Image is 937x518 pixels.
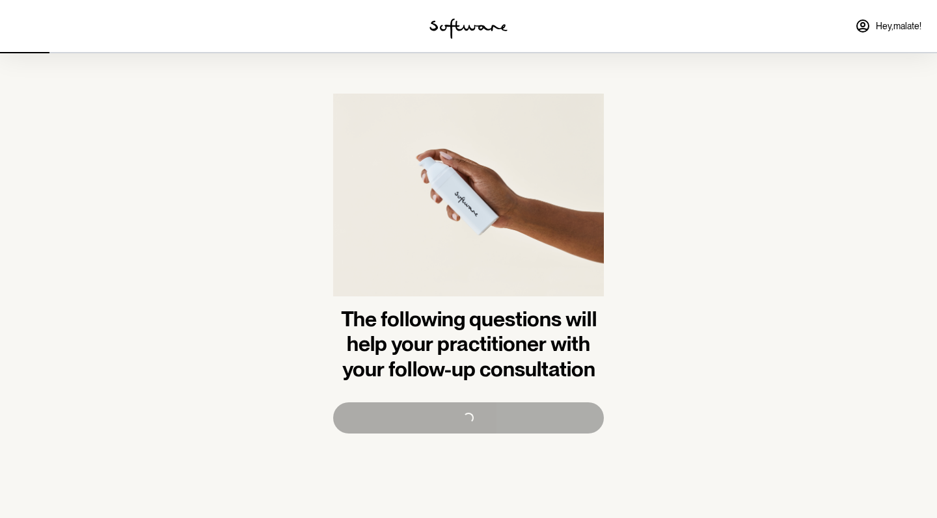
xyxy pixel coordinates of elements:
h1: The following questions will help your practitioner with your follow-up consultation [333,307,604,382]
img: software logo [429,18,508,39]
a: Hey,malate! [847,10,929,42]
img: more information about the product [333,94,604,307]
span: Hey, malate ! [876,21,921,32]
span: Next [457,412,480,424]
